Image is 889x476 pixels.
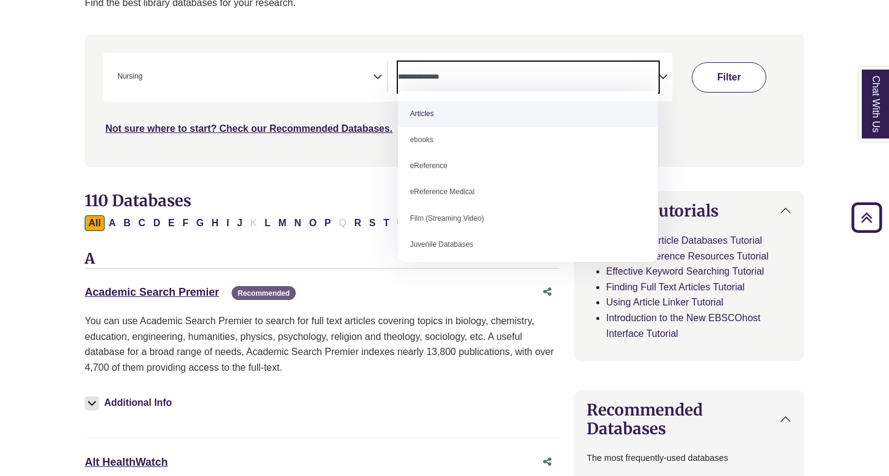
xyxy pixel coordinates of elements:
li: eReference Medical [398,179,658,205]
button: Filter Results G [192,215,207,231]
button: Filter Results E [164,215,178,231]
button: Filter Results T [380,215,393,231]
li: Nursing [112,71,142,82]
a: Searching Article Databases Tutorial [606,235,762,246]
button: Filter Results P [321,215,335,231]
li: Film (Streaming Video) [398,206,658,232]
textarea: Search [145,73,151,83]
button: Filter Results L [261,215,274,231]
h3: A [85,250,559,269]
nav: Search filters [85,34,804,166]
button: Filter Results C [135,215,149,231]
button: Filter Results O [305,215,320,231]
a: Alt HealthWatch [85,456,168,468]
a: Introduction to the New EBSCOhost Interface Tutorial [606,313,760,339]
div: Alpha-list to filter by first letter of database name [85,217,496,227]
button: Filter Results S [365,215,379,231]
p: The most frequently-used databases [587,451,792,465]
button: Filter Results M [275,215,290,231]
a: Finding Reference Resources Tutorial [606,251,769,261]
button: Helpful Tutorials [575,192,804,230]
button: Recommended Databases [575,391,804,448]
button: Filter Results D [149,215,164,231]
span: Nursing [117,71,142,82]
a: Academic Search Premier [85,286,219,298]
button: Share this database [535,451,559,474]
button: Additional Info [85,394,175,411]
li: Articles [398,101,658,127]
p: You can use Academic Search Premier to search for full text articles covering topics in biology, ... [85,313,559,375]
button: Filter Results N [291,215,305,231]
button: Submit for Search Results [692,62,766,93]
button: Filter Results I [223,215,232,231]
button: Filter Results B [120,215,134,231]
span: 110 Databases [85,191,191,210]
a: Not sure where to start? Check our Recommended Databases. [105,123,392,134]
button: Filter Results F [179,215,192,231]
a: Using Article Linker Tutorial [606,297,723,307]
button: Share this database [535,281,559,304]
button: Filter Results R [351,215,365,231]
li: Juvenile Databases [398,232,658,258]
span: Recommended [232,286,296,300]
button: Filter Results A [105,215,120,231]
button: All [85,215,104,231]
button: Filter Results H [208,215,223,231]
a: Finding Full Text Articles Tutorial [606,282,744,292]
a: Back to Top [847,209,886,226]
button: Filter Results U [394,215,408,231]
textarea: Search [398,73,659,83]
li: ebooks [398,127,658,153]
li: eReference [398,153,658,179]
button: Filter Results J [233,215,246,231]
a: Effective Keyword Searching Tutorial [606,266,764,276]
